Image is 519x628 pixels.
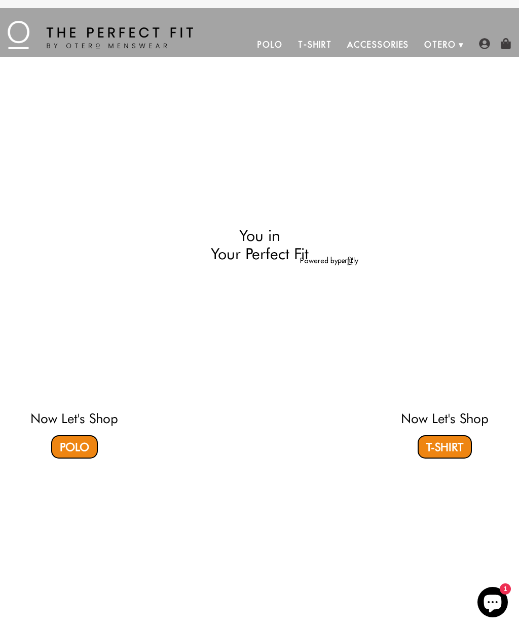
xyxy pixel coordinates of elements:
[51,435,98,459] a: Polo
[161,226,358,263] h2: You in Your Perfect Fit
[300,256,358,265] a: Powered by
[500,38,511,49] img: shopping-bag-icon.png
[479,38,490,49] img: user-account-icon.png
[340,32,417,57] a: Accessories
[30,410,118,426] a: Now Let's Shop
[290,32,340,57] a: T-Shirt
[338,257,358,265] img: perfitly-logo_73ae6c82-e2e3-4a36-81b1-9e913f6ac5a1.png
[418,435,472,459] a: T-Shirt
[401,410,489,426] a: Now Let's Shop
[250,32,290,57] a: Polo
[417,32,464,57] a: Otero
[474,587,511,620] inbox-online-store-chat: Shopify online store chat
[8,21,193,49] img: The Perfect Fit - by Otero Menswear - Logo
